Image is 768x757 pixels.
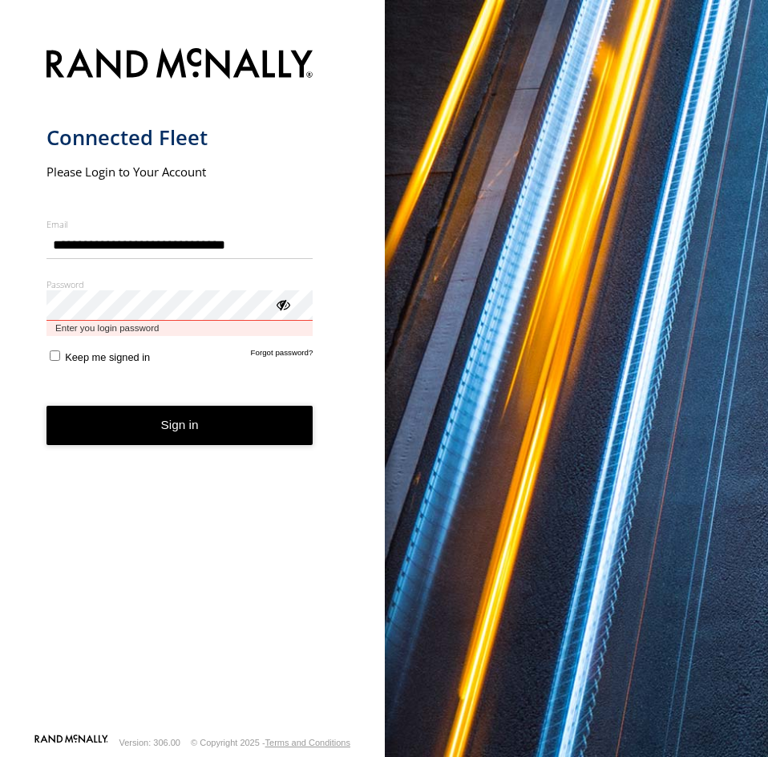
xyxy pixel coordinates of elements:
label: Email [46,218,313,230]
div: ViewPassword [274,296,290,312]
span: Keep me signed in [65,351,150,363]
a: Visit our Website [34,735,108,751]
img: Rand McNally [46,45,313,86]
h2: Please Login to Your Account [46,164,313,180]
input: Keep me signed in [50,350,60,361]
span: Enter you login password [46,321,313,336]
form: main [46,38,339,733]
a: Terms and Conditions [265,738,350,747]
h1: Connected Fleet [46,124,313,151]
label: Password [46,278,313,290]
button: Sign in [46,406,313,445]
div: © Copyright 2025 - [191,738,350,747]
div: Version: 306.00 [119,738,180,747]
a: Forgot password? [251,348,313,363]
